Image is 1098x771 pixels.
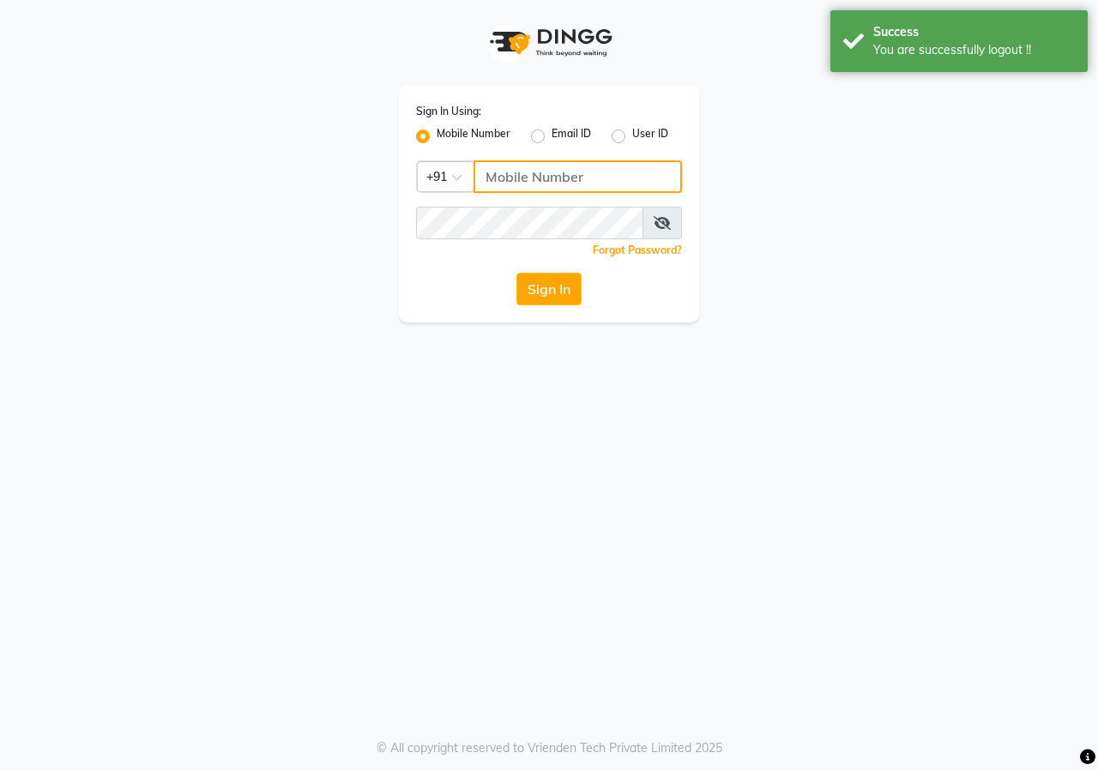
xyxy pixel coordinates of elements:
button: Sign In [516,273,582,305]
img: logo1.svg [480,17,618,68]
div: Success [873,23,1075,41]
a: Forgot Password? [593,244,682,256]
label: Sign In Using: [416,104,481,119]
label: Mobile Number [437,126,510,147]
input: Username [416,207,643,239]
div: You are successfully logout !! [873,41,1075,59]
input: Username [474,160,682,193]
label: User ID [632,126,668,147]
label: Email ID [552,126,591,147]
